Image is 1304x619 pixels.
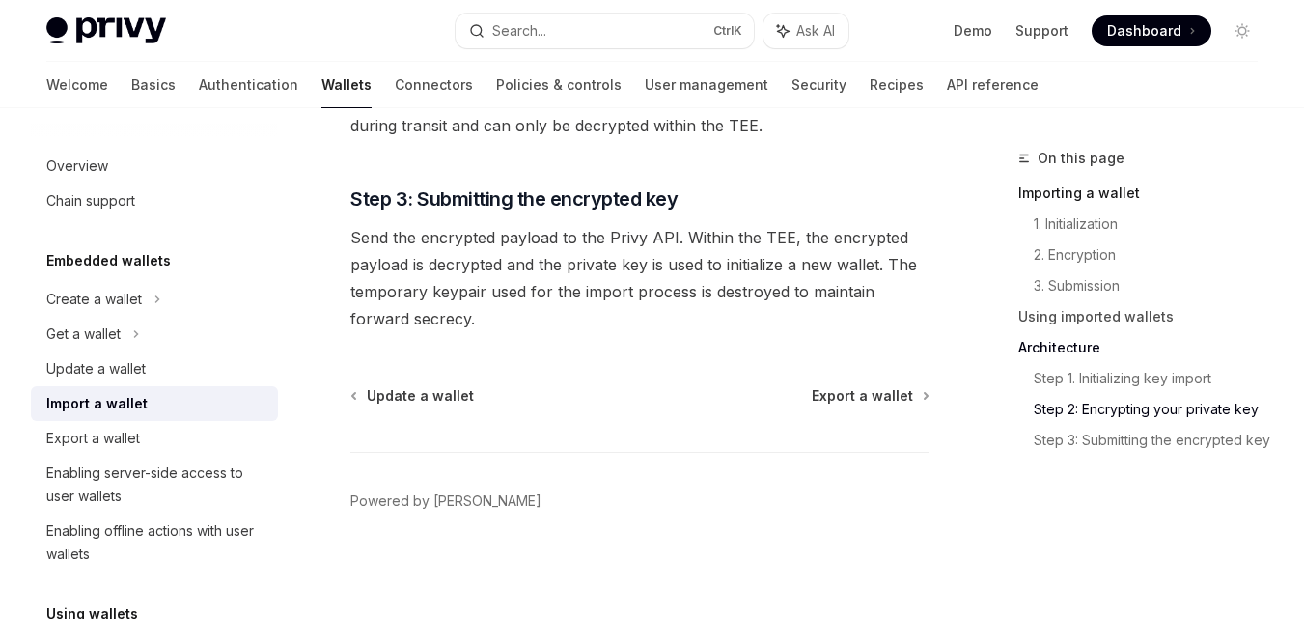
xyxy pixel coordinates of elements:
a: Dashboard [1092,15,1211,46]
a: Update a wallet [31,352,278,386]
a: Demo [954,21,992,41]
h5: Embedded wallets [46,249,171,272]
a: Policies & controls [496,62,622,108]
div: Enabling offline actions with user wallets [46,520,266,566]
a: Enabling offline actions with user wallets [31,514,278,572]
div: Export a wallet [46,427,140,450]
a: Authentication [199,62,298,108]
a: Step 1. Initializing key import [1034,363,1273,394]
a: API reference [947,62,1039,108]
button: Ask AI [763,14,848,48]
span: Update a wallet [367,386,474,406]
a: Step 2: Encrypting your private key [1034,394,1273,425]
span: On this page [1038,147,1124,170]
div: Enabling server-side access to user wallets [46,462,266,508]
a: 1. Initialization [1034,209,1273,239]
a: Recipes [870,62,924,108]
a: Update a wallet [352,386,474,406]
a: Enabling server-side access to user wallets [31,456,278,514]
a: Import a wallet [31,386,278,421]
div: Search... [492,19,546,42]
a: Security [791,62,846,108]
a: Architecture [1018,332,1273,363]
span: Dashboard [1107,21,1181,41]
a: User management [645,62,768,108]
button: Search...CtrlK [456,14,755,48]
a: Importing a wallet [1018,178,1273,209]
button: Toggle dark mode [1227,15,1258,46]
span: Send the encrypted payload to the Privy API. Within the TEE, the encrypted payload is decrypted a... [350,224,929,332]
a: 3. Submission [1034,270,1273,301]
a: Support [1015,21,1068,41]
span: Ctrl K [713,23,742,39]
a: Export a wallet [31,421,278,456]
a: Basics [131,62,176,108]
span: Step 3: Submitting the encrypted key [350,185,678,212]
span: Export a wallet [812,386,913,406]
a: Connectors [395,62,473,108]
a: Using imported wallets [1018,301,1273,332]
a: Overview [31,149,278,183]
div: Overview [46,155,108,178]
div: Get a wallet [46,323,121,346]
div: Create a wallet [46,288,142,311]
a: Step 3: Submitting the encrypted key [1034,425,1273,456]
div: Import a wallet [46,392,148,415]
div: Update a wallet [46,357,146,380]
a: Powered by [PERSON_NAME] [350,492,541,511]
a: Export a wallet [812,386,928,406]
span: Ask AI [796,21,835,41]
img: light logo [46,17,166,44]
a: Welcome [46,62,108,108]
a: Wallets [321,62,372,108]
a: Chain support [31,183,278,218]
a: 2. Encryption [1034,239,1273,270]
div: Chain support [46,189,135,212]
